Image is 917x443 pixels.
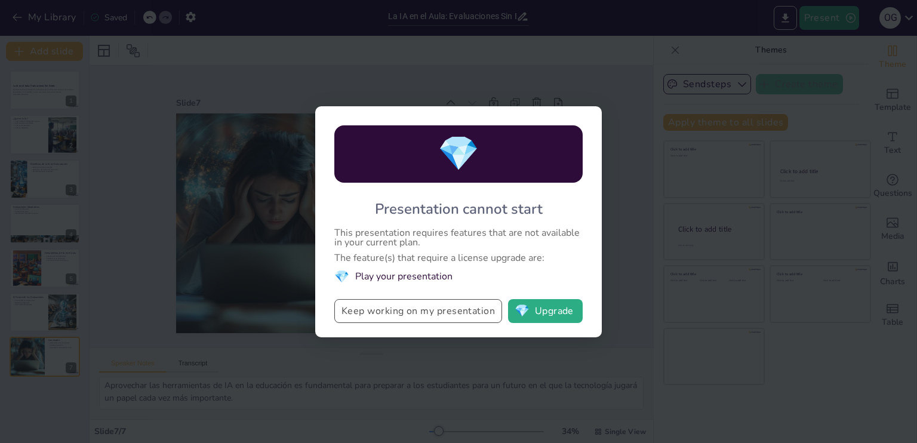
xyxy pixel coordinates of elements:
button: diamondUpgrade [508,299,583,323]
div: The feature(s) that require a license upgrade are: [334,253,583,263]
span: diamond [334,269,349,285]
span: diamond [515,305,530,317]
span: diamond [438,131,479,177]
li: Play your presentation [334,269,583,285]
div: This presentation requires features that are not available in your current plan. [334,228,583,247]
div: Presentation cannot start [375,199,543,219]
button: Keep working on my presentation [334,299,502,323]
